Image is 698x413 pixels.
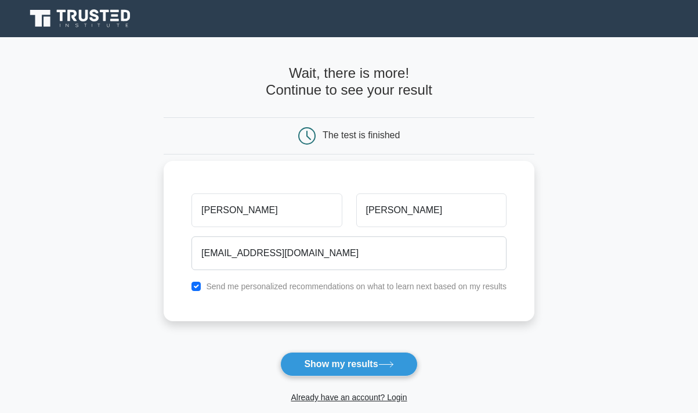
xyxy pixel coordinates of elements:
[291,393,407,402] a: Already have an account? Login
[191,236,507,270] input: Email
[164,65,534,99] h4: Wait, there is more! Continue to see your result
[356,193,507,227] input: Last name
[191,193,342,227] input: First name
[280,352,417,376] button: Show my results
[206,282,507,291] label: Send me personalized recommendations on what to learn next based on my results
[323,130,400,140] div: The test is finished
